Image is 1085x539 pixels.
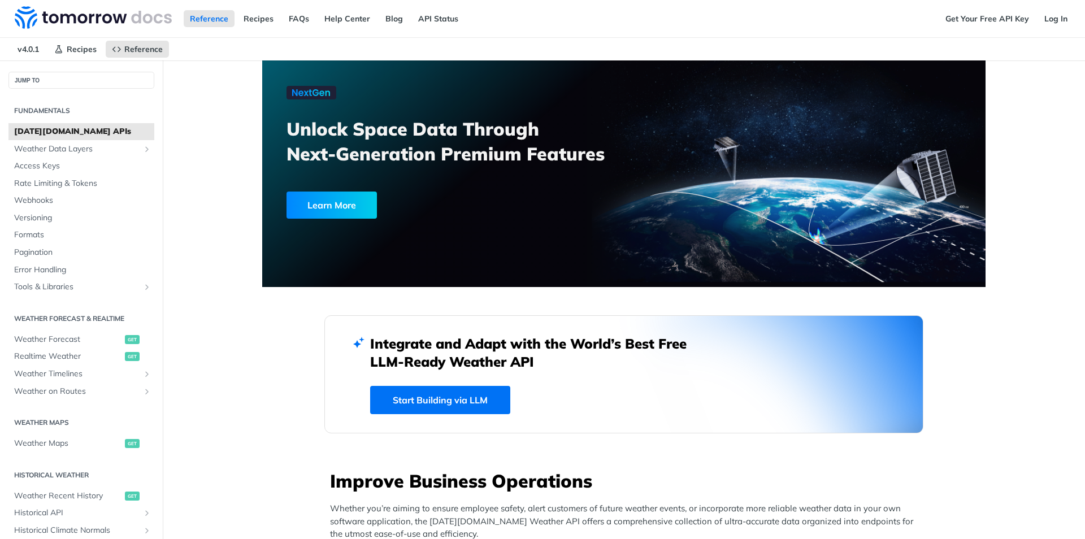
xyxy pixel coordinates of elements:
a: Formats [8,227,154,244]
span: Formats [14,229,151,241]
span: Weather Timelines [14,368,140,380]
a: Help Center [318,10,376,27]
h2: Integrate and Adapt with the World’s Best Free LLM-Ready Weather API [370,334,704,371]
a: Reference [106,41,169,58]
span: get [125,335,140,344]
a: Access Keys [8,158,154,175]
a: Versioning [8,210,154,227]
span: Weather on Routes [14,386,140,397]
a: Log In [1038,10,1074,27]
span: Reference [124,44,163,54]
div: Learn More [287,192,377,219]
span: Realtime Weather [14,351,122,362]
span: v4.0.1 [11,41,45,58]
span: Weather Data Layers [14,144,140,155]
button: Show subpages for Tools & Libraries [142,282,151,292]
button: Show subpages for Weather Timelines [142,370,151,379]
span: Versioning [14,212,151,224]
a: Learn More [287,192,566,219]
span: Weather Forecast [14,334,122,345]
button: Show subpages for Historical API [142,508,151,518]
a: Weather Recent Historyget [8,488,154,505]
a: Start Building via LLM [370,386,510,414]
span: Error Handling [14,264,151,276]
a: Historical Climate NormalsShow subpages for Historical Climate Normals [8,522,154,539]
a: FAQs [283,10,315,27]
span: get [125,492,140,501]
a: Error Handling [8,262,154,279]
h2: Weather Forecast & realtime [8,314,154,324]
span: Access Keys [14,160,151,172]
span: [DATE][DOMAIN_NAME] APIs [14,126,151,137]
span: get [125,439,140,448]
button: Show subpages for Historical Climate Normals [142,526,151,535]
a: Weather on RoutesShow subpages for Weather on Routes [8,383,154,400]
a: Pagination [8,244,154,261]
button: Show subpages for Weather Data Layers [142,145,151,154]
a: Weather TimelinesShow subpages for Weather Timelines [8,366,154,382]
img: NextGen [287,86,336,99]
span: Recipes [67,44,97,54]
a: [DATE][DOMAIN_NAME] APIs [8,123,154,140]
img: Tomorrow.io Weather API Docs [15,6,172,29]
a: Recipes [237,10,280,27]
a: Weather Forecastget [8,331,154,348]
a: Realtime Weatherget [8,348,154,365]
span: Historical API [14,507,140,519]
span: get [125,352,140,361]
h3: Improve Business Operations [330,468,923,493]
span: Historical Climate Normals [14,525,140,536]
button: JUMP TO [8,72,154,89]
button: Show subpages for Weather on Routes [142,387,151,396]
a: Tools & LibrariesShow subpages for Tools & Libraries [8,279,154,295]
h2: Fundamentals [8,106,154,116]
a: Weather Data LayersShow subpages for Weather Data Layers [8,141,154,158]
a: Reference [184,10,235,27]
h2: Weather Maps [8,418,154,428]
span: Webhooks [14,195,151,206]
a: Get Your Free API Key [939,10,1035,27]
a: Rate Limiting & Tokens [8,175,154,192]
span: Weather Maps [14,438,122,449]
span: Tools & Libraries [14,281,140,293]
a: Historical APIShow subpages for Historical API [8,505,154,521]
h3: Unlock Space Data Through Next-Generation Premium Features [287,116,636,166]
a: Recipes [48,41,103,58]
a: API Status [412,10,465,27]
a: Weather Mapsget [8,435,154,452]
a: Blog [379,10,409,27]
span: Pagination [14,247,151,258]
span: Rate Limiting & Tokens [14,178,151,189]
h2: Historical Weather [8,470,154,480]
span: Weather Recent History [14,490,122,502]
a: Webhooks [8,192,154,209]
